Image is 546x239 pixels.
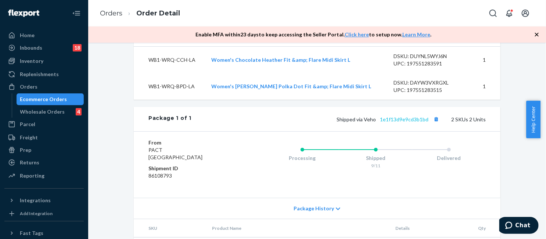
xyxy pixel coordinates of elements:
[412,154,486,162] div: Delivered
[4,144,84,156] a: Prep
[100,9,122,17] a: Orders
[136,9,180,17] a: Order Detail
[4,55,84,67] a: Inventory
[339,163,413,169] div: 9/11
[191,114,486,124] div: 2 SKUs 2 Units
[20,108,65,115] div: Wholesale Orders
[20,197,51,204] div: Integrations
[148,139,236,146] dt: From
[211,83,371,89] a: Women's [PERSON_NAME] Polka Dot Fit &amp; Flare Midi Skirt L
[486,6,500,21] button: Open Search Box
[20,44,42,51] div: Inbounds
[4,195,84,206] button: Integrations
[94,3,186,24] ol: breadcrumbs
[20,172,44,179] div: Reporting
[389,219,470,238] th: Details
[345,31,369,38] a: Click here
[20,57,43,65] div: Inventory
[4,170,84,182] a: Reporting
[195,31,431,38] p: Enable MFA within 23 days to keep accessing the Seller Portal. to setup now. .
[468,73,500,100] td: 1
[20,134,38,141] div: Freight
[526,101,540,138] button: Help Center
[4,209,84,218] a: Add Integration
[4,227,84,239] button: Fast Tags
[20,210,53,217] div: Add Integration
[431,114,441,124] button: Copy tracking number
[20,96,67,103] div: Ecommerce Orders
[148,172,236,179] dd: 86108793
[134,47,205,74] td: WB1-WRQ-CCH-LA
[20,229,43,237] div: Fast Tags
[380,116,428,122] a: 1e1f13d9e9cd3b1bd
[20,71,59,78] div: Replenishments
[4,81,84,93] a: Orders
[17,93,84,105] a: Ecommerce Orders
[339,154,413,162] div: Shipped
[4,157,84,168] a: Returns
[402,31,430,38] a: Learn More
[470,219,500,238] th: Qty
[20,83,37,90] div: Orders
[17,106,84,118] a: Wholesale Orders4
[394,60,463,67] div: UPC: 197551283591
[394,86,463,94] div: UPC: 197551283515
[206,219,389,238] th: Product Name
[4,29,84,41] a: Home
[294,205,334,212] span: Package History
[20,32,35,39] div: Home
[20,121,35,128] div: Parcel
[4,68,84,80] a: Replenishments
[134,219,206,238] th: SKU
[148,147,202,160] span: PACT [GEOGRAPHIC_DATA]
[211,57,350,63] a: Women's Chocolate Heather Fit &amp; Flare Midi Skirt L
[518,6,533,21] button: Open account menu
[4,132,84,143] a: Freight
[499,217,539,235] iframe: Opens a widget where you can chat to one of our agents
[134,73,205,100] td: WB1-WRQ-BPD-LA
[394,79,463,86] div: DSKU: DAYW3VXRGXL
[337,116,441,122] span: Shipped via Veho
[69,6,84,21] button: Close Navigation
[20,159,39,166] div: Returns
[148,165,236,172] dt: Shipment ID
[468,47,500,74] td: 1
[8,10,39,17] img: Flexport logo
[73,44,82,51] div: 18
[148,114,191,124] div: Package 1 of 1
[20,146,31,154] div: Prep
[76,108,82,115] div: 4
[502,6,517,21] button: Open notifications
[266,154,339,162] div: Processing
[4,42,84,54] a: Inbounds18
[4,118,84,130] a: Parcel
[394,53,463,60] div: DSKU: DUYNL5WYJ6N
